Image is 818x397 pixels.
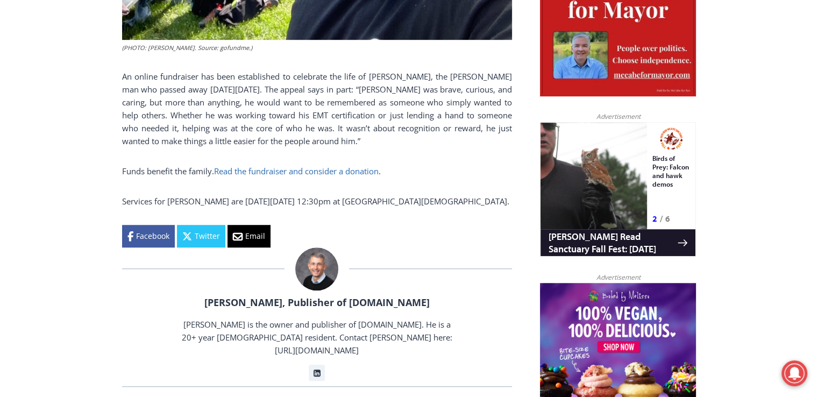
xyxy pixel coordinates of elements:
div: / [120,91,123,102]
div: 6 [125,91,130,102]
p: An online fundraiser has been established to celebrate the life of [PERSON_NAME], the [PERSON_NAM... [122,70,512,147]
div: 2 [112,91,117,102]
p: [PERSON_NAME] is the owner and publisher of [DOMAIN_NAME]. He is a 20+ year [DEMOGRAPHIC_DATA] re... [180,318,453,357]
div: "I learned about the history of a place I’d honestly never considered even as a resident of [GEOG... [272,1,508,104]
span: Advertisement [585,111,651,122]
a: [PERSON_NAME] Read Sanctuary Fall Fest: [DATE] [1,107,155,134]
figcaption: (PHOTO: [PERSON_NAME]. Source: gofundme.) [122,43,512,53]
a: Email [227,225,271,247]
p: Funds benefit the family. . [122,165,512,178]
a: Twitter [177,225,225,247]
a: Facebook [122,225,175,247]
span: Intern @ [DOMAIN_NAME] [281,107,499,131]
p: Services for [PERSON_NAME] are [DATE][DATE] 12:30pm at [GEOGRAPHIC_DATA][DEMOGRAPHIC_DATA]. [122,195,512,208]
a: Read the fundraiser and consider a donation [214,166,379,176]
a: Intern @ [DOMAIN_NAME] [259,104,521,134]
span: Advertisement [585,272,651,282]
div: Birds of Prey: Falcon and hawk demos [112,32,150,88]
a: [PERSON_NAME], Publisher of [DOMAIN_NAME] [204,296,430,309]
h4: [PERSON_NAME] Read Sanctuary Fall Fest: [DATE] [9,108,138,133]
